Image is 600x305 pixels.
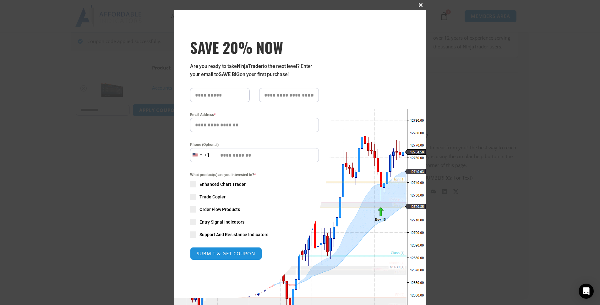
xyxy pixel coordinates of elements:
[190,247,262,260] button: SUBMIT & GET COUPON
[190,141,319,148] label: Phone (Optional)
[190,62,319,79] p: Are you ready to take to the next level? Enter your email to on your first purchase!
[199,194,226,200] span: Trade Copier
[204,151,210,159] div: +1
[579,284,594,299] div: Open Intercom Messenger
[190,231,319,238] label: Support And Resistance Indicators
[190,148,210,162] button: Selected country
[237,63,263,69] strong: NinjaTrader
[190,172,319,178] span: What product(s) are you interested in?
[190,112,319,118] label: Email Address
[219,71,240,77] strong: SAVE BIG
[190,206,319,213] label: Order Flow Products
[199,206,240,213] span: Order Flow Products
[190,219,319,225] label: Entry Signal Indicators
[190,194,319,200] label: Trade Copier
[199,181,246,187] span: Enhanced Chart Trader
[190,38,319,56] span: SAVE 20% NOW
[199,219,244,225] span: Entry Signal Indicators
[190,181,319,187] label: Enhanced Chart Trader
[199,231,268,238] span: Support And Resistance Indicators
